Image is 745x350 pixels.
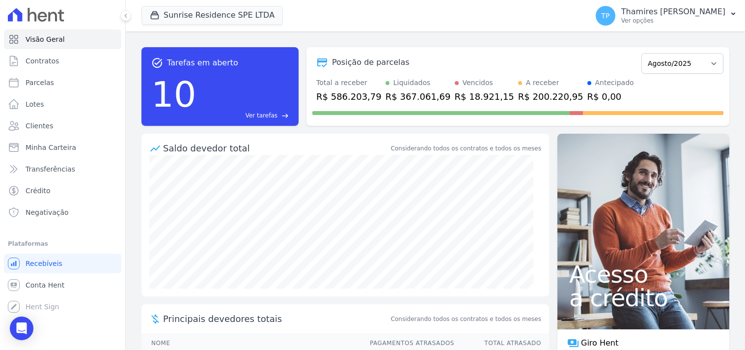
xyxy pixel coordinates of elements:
span: a crédito [569,286,717,310]
button: Sunrise Residence SPE LTDA [141,6,283,25]
span: Minha Carteira [26,143,76,152]
a: Visão Geral [4,29,121,49]
span: Negativação [26,207,69,217]
div: R$ 586.203,79 [316,90,382,103]
a: Clientes [4,116,121,136]
div: Posição de parcelas [332,57,410,68]
a: Conta Hent [4,275,121,295]
span: Crédito [26,186,51,196]
div: Total a receber [316,78,382,88]
a: Parcelas [4,73,121,92]
span: Contratos [26,56,59,66]
span: Visão Geral [26,34,65,44]
div: R$ 0,00 [587,90,634,103]
div: Liquidados [393,78,431,88]
div: Saldo devedor total [163,142,389,155]
span: Recebíveis [26,259,62,268]
div: Plataformas [8,238,117,250]
a: Lotes [4,94,121,114]
div: Antecipado [595,78,634,88]
span: Acesso [569,262,717,286]
span: Conta Hent [26,280,64,290]
span: Giro Hent [581,337,618,349]
span: Tarefas em aberto [167,57,238,69]
span: Parcelas [26,78,54,87]
span: Transferências [26,164,75,174]
span: Considerando todos os contratos e todos os meses [391,315,541,323]
span: Ver tarefas [246,111,277,120]
div: A receber [526,78,559,88]
div: Open Intercom Messenger [10,317,33,340]
div: Vencidos [463,78,493,88]
p: Thamires [PERSON_NAME] [621,7,725,17]
div: R$ 18.921,15 [455,90,514,103]
div: R$ 200.220,95 [518,90,583,103]
a: Recebíveis [4,254,121,273]
span: Principais devedores totais [163,312,389,325]
a: Crédito [4,181,121,201]
button: TP Thamires [PERSON_NAME] Ver opções [588,2,745,29]
span: east [281,112,289,119]
span: task_alt [151,57,163,69]
p: Ver opções [621,17,725,25]
div: 10 [151,69,196,120]
a: Transferências [4,159,121,179]
a: Ver tarefas east [200,111,289,120]
span: Lotes [26,99,44,109]
a: Contratos [4,51,121,71]
a: Negativação [4,203,121,222]
a: Minha Carteira [4,138,121,157]
span: Clientes [26,121,53,131]
div: R$ 367.061,69 [386,90,451,103]
span: TP [601,12,609,19]
div: Considerando todos os contratos e todos os meses [391,144,541,153]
